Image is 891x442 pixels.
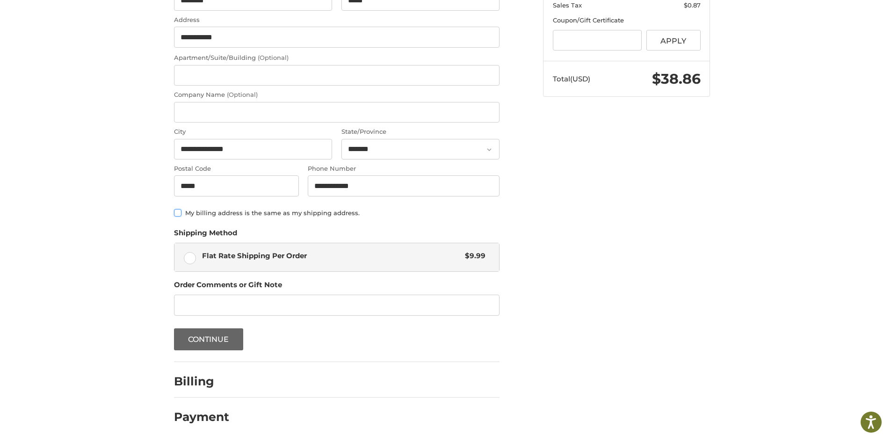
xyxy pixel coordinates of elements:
span: $0.87 [684,1,701,9]
button: Continue [174,328,243,350]
label: State/Province [341,127,500,137]
h2: Billing [174,374,229,389]
label: Postal Code [174,164,299,174]
small: (Optional) [227,91,258,98]
button: Open LiveChat chat widget [108,12,119,23]
button: Apply [646,30,701,51]
legend: Order Comments [174,280,282,295]
h2: Payment [174,410,229,424]
span: $9.99 [460,251,485,261]
span: $38.86 [652,70,701,87]
span: Flat Rate Shipping Per Order [202,251,461,261]
label: Company Name [174,90,500,100]
span: Total (USD) [553,74,590,83]
label: City [174,127,332,137]
label: Address [174,15,500,25]
div: Coupon/Gift Certificate [553,16,701,25]
legend: Shipping Method [174,228,237,243]
span: Sales Tax [553,1,582,9]
small: (Optional) [258,54,289,61]
input: Gift Certificate or Coupon Code [553,30,642,51]
label: Phone Number [308,164,500,174]
iframe: Google Customer Reviews [814,417,891,442]
label: My billing address is the same as my shipping address. [174,209,500,217]
p: We're away right now. Please check back later! [13,14,106,22]
label: Apartment/Suite/Building [174,53,500,63]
